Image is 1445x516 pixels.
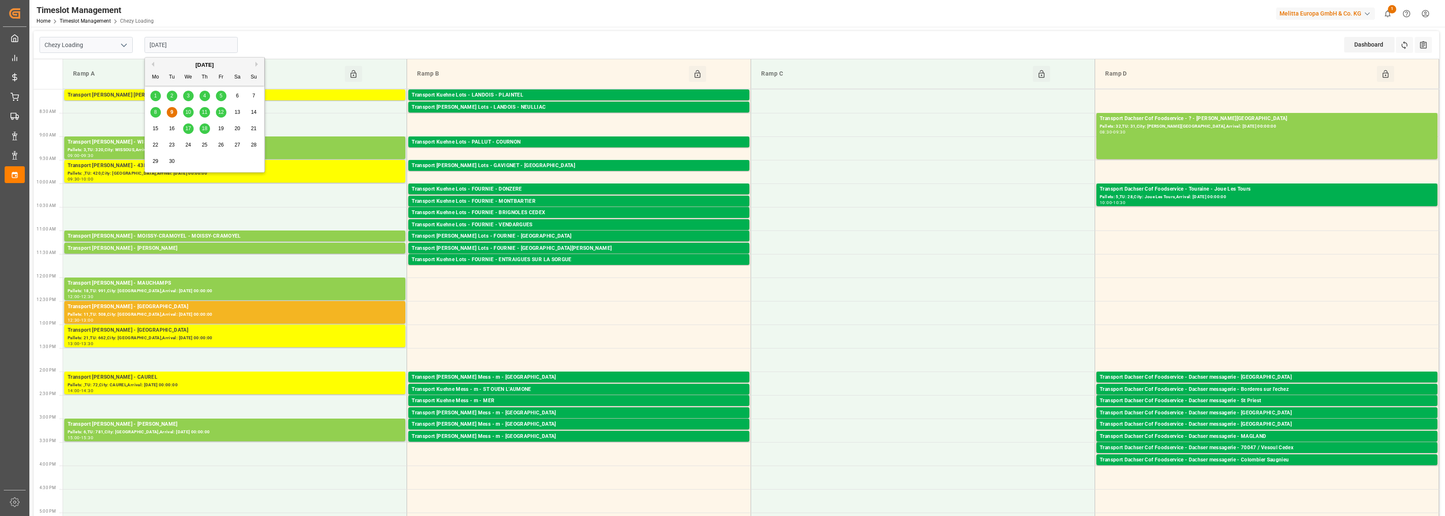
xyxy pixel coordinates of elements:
div: Transport [PERSON_NAME] - MOISSY-CRAMOYEL - MOISSY-CRAMOYEL [68,232,402,241]
span: 7 [252,93,255,99]
div: Pallets: 21,TU: 662,City: [GEOGRAPHIC_DATA],Arrival: [DATE] 00:00:00 [68,335,402,342]
a: Timeslot Management [60,18,111,24]
div: Transport [PERSON_NAME] - [PERSON_NAME] [68,244,402,253]
div: Transport Kuehne Lots - FOURNIE - DONZERE [412,185,746,194]
div: Pallets: 3,TU: ,City: BRIGNOLES CEDEX,Arrival: [DATE] 00:00:00 [412,217,746,224]
div: We [183,72,194,83]
div: Transport Kuehne Lots - PALLUT - COURNON [412,138,746,147]
span: 11:00 AM [37,227,56,231]
div: Dashboard [1344,37,1395,52]
span: 1:00 PM [39,321,56,325]
span: 25 [202,142,207,148]
span: 13 [234,109,240,115]
div: 09:30 [81,154,93,157]
div: Choose Wednesday, September 24th, 2025 [183,140,194,150]
div: Ramp B [414,66,689,82]
button: show 1 new notifications [1378,4,1397,23]
div: Fr [216,72,226,83]
div: Pallets: 3,TU: 160,City: MOISSY-CRAMOYEL,Arrival: [DATE] 00:00:00 [68,241,402,248]
div: Choose Saturday, September 20th, 2025 [232,123,243,134]
div: Tu [167,72,177,83]
span: 10:30 AM [37,203,56,208]
div: 12:00 [68,295,80,299]
span: 10:00 AM [37,180,56,184]
div: Ramp A [70,66,345,82]
span: 9 [171,109,173,115]
div: Pallets: 5,TU: 28,City: Joue Les Tours,Arrival: [DATE] 00:00:00 [1100,194,1434,201]
div: Choose Sunday, September 7th, 2025 [249,91,259,101]
div: Sa [232,72,243,83]
span: 1:30 PM [39,344,56,349]
div: Transport Dachser Cof Foodservice - ? - [PERSON_NAME][GEOGRAPHIC_DATA] [1100,115,1434,123]
div: 14:30 [81,389,93,393]
span: 28 [251,142,256,148]
div: Choose Tuesday, September 9th, 2025 [167,107,177,118]
div: Choose Tuesday, September 16th, 2025 [167,123,177,134]
div: Choose Sunday, September 28th, 2025 [249,140,259,150]
div: Transport [PERSON_NAME] - MAUCHAMPS [68,279,402,288]
span: 4:30 PM [39,485,56,490]
div: Pallets: 1,TU: 16,City: MER,Arrival: [DATE] 00:00:00 [412,405,746,412]
span: 2 [171,93,173,99]
div: Transport [PERSON_NAME] Lots - GAVIGNET - [GEOGRAPHIC_DATA] [412,162,746,170]
span: 12:00 PM [37,274,56,278]
div: Transport [PERSON_NAME] - [GEOGRAPHIC_DATA] [68,326,402,335]
div: Transport Dachser Cof Foodservice - Dachser messagerie - Borderes sur l'echez [1100,385,1434,394]
span: 22 [152,142,158,148]
div: Transport Kuehne Lots - FOURNIE - BRIGNOLES CEDEX [412,209,746,217]
span: 18 [202,126,207,131]
div: Transport [PERSON_NAME] - [GEOGRAPHIC_DATA] [68,303,402,311]
div: 13:00 [81,318,93,322]
button: open menu [117,39,130,52]
div: Transport Kuehne Mess - m - ST OUEN L'AUMONE [412,385,746,394]
span: 3:00 PM [39,415,56,419]
div: Pallets: ,TU: 481,City: [GEOGRAPHIC_DATA],Arrival: [DATE] 00:00:00 [412,147,746,154]
div: Pallets: 18,TU: 991,City: [GEOGRAPHIC_DATA],Arrival: [DATE] 00:00:00 [68,288,402,295]
div: - [80,342,81,346]
div: Transport Kuehne Mess - m - MER [412,397,746,405]
div: Choose Friday, September 12th, 2025 [216,107,226,118]
div: Pallets: 3,TU: 320,City: WISSOUS,Arrival: [DATE] 00:00:00 [68,147,402,154]
div: 15:00 [68,436,80,440]
div: 14:00 [68,389,80,393]
span: 6 [236,93,239,99]
div: 15:30 [81,436,93,440]
input: Type to search/select [39,37,133,53]
div: Pallets: 1,TU: ,City: [GEOGRAPHIC_DATA][PERSON_NAME],Arrival: [DATE] 00:00:00 [412,253,746,260]
div: Pallets: 32,TU: 31,City: [PERSON_NAME][GEOGRAPHIC_DATA],Arrival: [DATE] 00:00:00 [1100,123,1434,130]
div: Pallets: 3,TU: ,City: DONZERE,Arrival: [DATE] 00:00:00 [412,194,746,201]
button: Help Center [1397,4,1416,23]
div: 12:30 [68,318,80,322]
div: Pallets: 1,TU: 40,City: [GEOGRAPHIC_DATA],Arrival: [DATE] 00:00:00 [1100,441,1434,448]
div: Mo [150,72,161,83]
div: Transport [PERSON_NAME] - [PERSON_NAME] [68,420,402,429]
span: 12:30 PM [37,297,56,302]
div: Pallets: 1,TU: 35,City: [GEOGRAPHIC_DATA],Arrival: [DATE] 00:00:00 [1100,382,1434,389]
span: 5:00 PM [39,509,56,513]
span: 16 [169,126,174,131]
div: - [80,154,81,157]
div: Pallets: ,TU: 10,City: [GEOGRAPHIC_DATA],Arrival: [DATE] 00:00:00 [412,441,746,448]
span: 8:30 AM [39,109,56,114]
div: Choose Monday, September 8th, 2025 [150,107,161,118]
div: Choose Wednesday, September 3rd, 2025 [183,91,194,101]
div: Transport Dachser Cof Foodservice - Dachser messagerie - [GEOGRAPHIC_DATA] [1100,420,1434,429]
span: 15 [152,126,158,131]
div: Transport [PERSON_NAME] - 4380 LISIEUX - LISIEUX [68,162,402,170]
span: 11 [202,109,207,115]
div: Pallets: 6,TU: 781,City: [GEOGRAPHIC_DATA],Arrival: [DATE] 00:00:00 [68,429,402,436]
span: 3:30 PM [39,438,56,443]
div: Choose Monday, September 29th, 2025 [150,156,161,167]
div: 09:00 [68,154,80,157]
div: Su [249,72,259,83]
div: Pallets: ,TU: 21,City: [GEOGRAPHIC_DATA],Arrival: [DATE] 00:00:00 [412,382,746,389]
span: 9:30 AM [39,156,56,161]
div: Transport Dachser Cof Foodservice - Dachser messagerie - 70047 / Vesoul Cedex [1100,444,1434,452]
div: Pallets: ,TU: 76,City: [PERSON_NAME] [PERSON_NAME],Arrival: [DATE] 00:00:00 [68,100,402,107]
div: Pallets: 1,TU: 43,City: [GEOGRAPHIC_DATA],Arrival: [DATE] 00:00:00 [1100,464,1434,471]
div: Pallets: 1,TU: 19,City: [GEOGRAPHIC_DATA],Arrival: [DATE] 00:00:00 [1100,417,1434,424]
div: Transport [PERSON_NAME] - WISSOUS - WISSOUS [68,138,402,147]
div: Choose Saturday, September 6th, 2025 [232,91,243,101]
div: Pallets: 4,TU: ,City: MONTBARTIER,Arrival: [DATE] 00:00:00 [412,206,746,213]
div: 10:00 [1100,201,1112,204]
